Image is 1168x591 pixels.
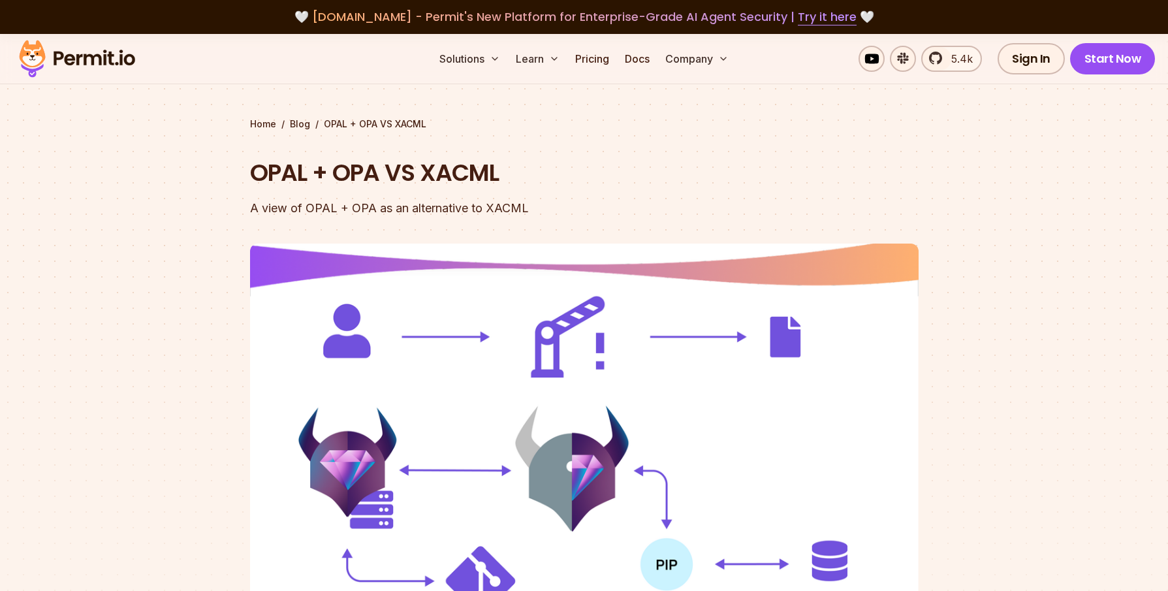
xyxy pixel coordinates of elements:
[998,43,1065,74] a: Sign In
[290,118,310,131] a: Blog
[250,199,751,217] div: A view of OPAL + OPA as an alternative to XACML
[312,8,857,25] span: [DOMAIN_NAME] - Permit's New Platform for Enterprise-Grade AI Agent Security |
[250,157,751,189] h1: OPAL + OPA VS XACML
[511,46,565,72] button: Learn
[620,46,655,72] a: Docs
[1070,43,1156,74] a: Start Now
[13,37,141,81] img: Permit logo
[250,118,919,131] div: / /
[798,8,857,25] a: Try it here
[434,46,505,72] button: Solutions
[250,118,276,131] a: Home
[31,8,1137,26] div: 🤍 🤍
[570,46,614,72] a: Pricing
[921,46,982,72] a: 5.4k
[660,46,734,72] button: Company
[943,51,973,67] span: 5.4k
